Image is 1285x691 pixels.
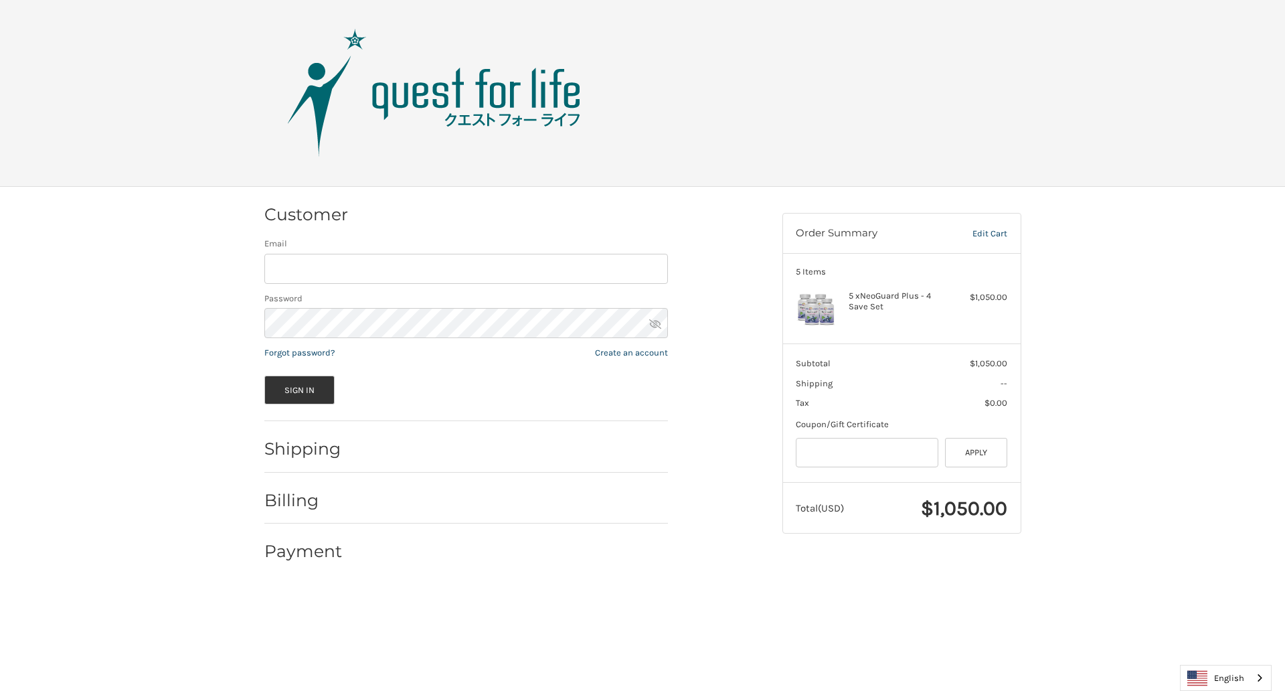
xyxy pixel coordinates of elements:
[264,204,348,225] h2: Customer
[984,398,1007,408] span: $0.00
[1001,378,1007,388] span: --
[264,376,335,404] button: Sign In
[796,266,1007,277] h3: 5 Items
[264,439,343,459] h2: Shipping
[1180,665,1272,691] div: Language
[970,358,1007,368] span: $1,050.00
[796,418,1007,431] div: Coupon/Gift Certificate
[264,237,668,250] label: Email
[954,291,1007,304] div: $1,050.00
[849,291,951,313] h4: 5 x NeoGuard Plus - 4 Save Set
[796,438,938,468] input: Gift Certificate or Coupon Code
[264,490,343,511] h2: Billing
[267,26,602,160] img: Quest Group
[945,438,1008,468] button: Apply
[796,378,833,388] span: Shipping
[1181,666,1271,690] a: English
[921,496,1007,520] span: $1,050.00
[796,502,844,514] span: Total (USD)
[1180,665,1272,691] aside: Language selected: English
[595,348,668,358] a: Create an account
[796,398,809,408] span: Tax
[264,541,343,562] h2: Payment
[264,292,668,305] label: Password
[264,348,335,358] a: Forgot password?
[944,227,1007,240] a: Edit Cart
[796,227,944,240] h3: Order Summary
[796,358,831,368] span: Subtotal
